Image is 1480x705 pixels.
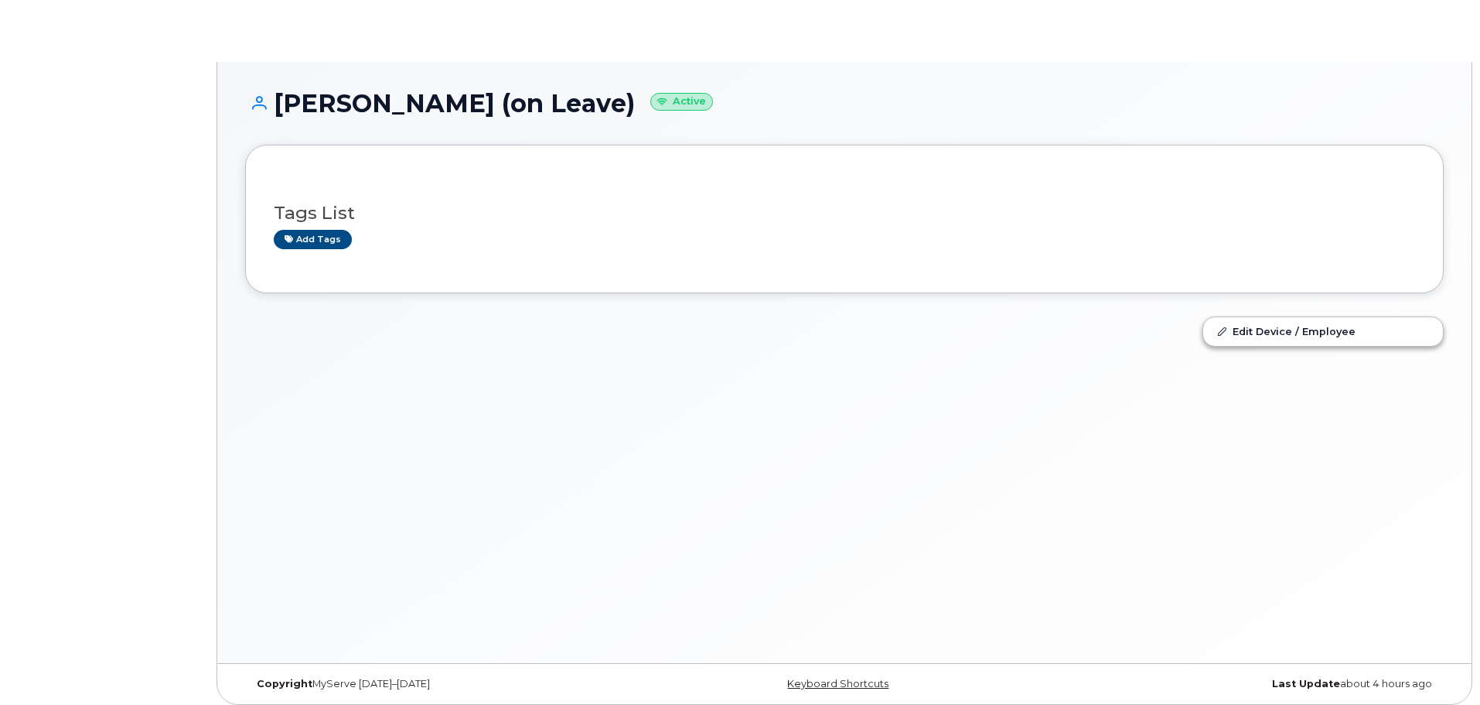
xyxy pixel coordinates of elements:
[1044,678,1444,690] div: about 4 hours ago
[787,678,888,690] a: Keyboard Shortcuts
[1272,678,1340,690] strong: Last Update
[1203,317,1443,345] a: Edit Device / Employee
[245,678,645,690] div: MyServe [DATE]–[DATE]
[274,204,1415,223] h3: Tags List
[274,230,352,249] a: Add tags
[257,678,312,690] strong: Copyright
[245,90,1444,117] h1: [PERSON_NAME] (on Leave)
[650,93,713,111] small: Active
